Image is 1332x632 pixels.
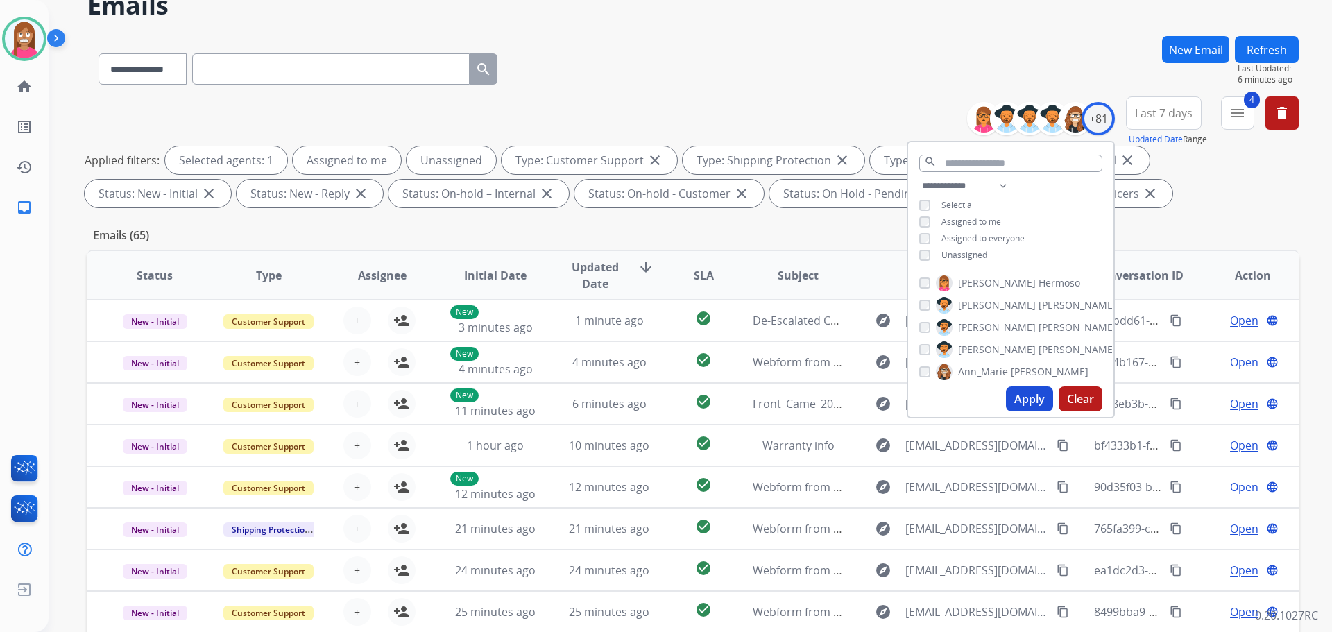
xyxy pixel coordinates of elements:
[354,562,360,579] span: +
[1230,395,1258,412] span: Open
[1057,439,1069,452] mat-icon: content_copy
[200,185,217,202] mat-icon: close
[450,347,479,361] p: New
[1039,276,1080,290] span: Hermoso
[875,354,891,370] mat-icon: explore
[237,180,383,207] div: Status: New - Reply
[769,180,981,207] div: Status: On Hold - Pending Parts
[870,146,1008,174] div: Type: Reguard CS
[1094,563,1307,578] span: ea1dc2d3-91f6-41ee-91a9-5e82bd090888
[467,438,524,453] span: 1 hour ago
[343,307,371,334] button: +
[1057,522,1069,535] mat-icon: content_copy
[223,606,314,620] span: Customer Support
[1095,267,1184,284] span: Conversation ID
[455,403,536,418] span: 11 minutes ago
[123,314,187,329] span: New - Initial
[695,435,712,452] mat-icon: check_circle
[354,437,360,454] span: +
[1094,438,1301,453] span: bf4333b1-fda2-44d8-b53f-def61142a10e
[1039,321,1116,334] span: [PERSON_NAME]
[1244,92,1260,108] span: 4
[875,437,891,454] mat-icon: explore
[695,393,712,410] mat-icon: check_circle
[223,398,314,412] span: Customer Support
[1129,133,1207,145] span: Range
[538,185,555,202] mat-icon: close
[875,562,891,579] mat-icon: explore
[905,604,1048,620] span: [EMAIL_ADDRESS][DOMAIN_NAME]
[1126,96,1202,130] button: Last 7 days
[459,361,533,377] span: 4 minutes ago
[875,604,891,620] mat-icon: explore
[905,312,1048,329] span: [EMAIL_ADDRESS][DOMAIN_NAME]
[223,439,314,454] span: Customer Support
[1142,185,1159,202] mat-icon: close
[1059,386,1102,411] button: Clear
[1274,105,1290,121] mat-icon: delete
[638,259,654,275] mat-icon: arrow_downward
[941,216,1001,228] span: Assigned to me
[1266,314,1279,327] mat-icon: language
[1266,398,1279,410] mat-icon: language
[695,310,712,327] mat-icon: check_circle
[905,562,1048,579] span: [EMAIL_ADDRESS][DOMAIN_NAME]
[393,354,410,370] mat-icon: person_add
[958,365,1008,379] span: Ann_Marie
[393,312,410,329] mat-icon: person_add
[343,598,371,626] button: +
[354,479,360,495] span: +
[1129,134,1183,145] button: Updated Date
[343,556,371,584] button: +
[343,432,371,459] button: +
[455,563,536,578] span: 24 minutes ago
[450,472,479,486] p: New
[1266,439,1279,452] mat-icon: language
[1170,564,1182,577] mat-icon: content_copy
[753,396,931,411] span: Front_Came_2025-09-05T13_29_31
[1235,36,1299,63] button: Refresh
[358,267,407,284] span: Assignee
[393,479,410,495] mat-icon: person_add
[1266,481,1279,493] mat-icon: language
[958,276,1036,290] span: [PERSON_NAME]
[388,180,569,207] div: Status: On-hold – Internal
[1170,439,1182,452] mat-icon: content_copy
[343,473,371,501] button: +
[223,356,314,370] span: Customer Support
[343,515,371,543] button: +
[123,606,187,620] span: New - Initial
[683,146,864,174] div: Type: Shipping Protection
[123,356,187,370] span: New - Initial
[1266,356,1279,368] mat-icon: language
[450,305,479,319] p: New
[1039,298,1116,312] span: [PERSON_NAME]
[1039,343,1116,357] span: [PERSON_NAME]
[572,396,647,411] span: 6 minutes ago
[85,152,160,169] p: Applied filters:
[695,518,712,535] mat-icon: check_circle
[1230,312,1258,329] span: Open
[733,185,750,202] mat-icon: close
[393,395,410,412] mat-icon: person_add
[1230,354,1258,370] span: Open
[123,564,187,579] span: New - Initial
[753,521,1067,536] span: Webform from [EMAIL_ADDRESS][DOMAIN_NAME] on [DATE]
[1094,479,1306,495] span: 90d35f03-b486-4f76-b1e9-ab9961a8c6bd
[572,355,647,370] span: 4 minutes ago
[905,395,1048,412] span: [EMAIL_ADDRESS][DOMAIN_NAME]
[354,354,360,370] span: +
[834,152,851,169] mat-icon: close
[293,146,401,174] div: Assigned to me
[1170,522,1182,535] mat-icon: content_copy
[256,267,282,284] span: Type
[223,314,314,329] span: Customer Support
[16,119,33,135] mat-icon: list_alt
[16,159,33,176] mat-icon: history
[695,560,712,577] mat-icon: check_circle
[393,604,410,620] mat-icon: person_add
[123,522,187,537] span: New - Initial
[165,146,287,174] div: Selected agents: 1
[1221,96,1254,130] button: 4
[1266,606,1279,618] mat-icon: language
